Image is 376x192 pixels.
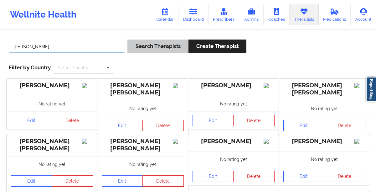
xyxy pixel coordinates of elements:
button: Delete [52,115,93,126]
div: [PERSON_NAME] [PERSON_NAME] [102,138,184,152]
a: Calendar [152,4,178,25]
div: [PERSON_NAME] [PERSON_NAME] [283,82,365,96]
a: Prescribers [209,4,240,25]
a: Dashboard [178,4,209,25]
div: No rating yet [7,157,97,172]
a: Edit [193,171,234,182]
button: Delete [142,175,184,187]
button: Search Therapists [127,40,188,53]
div: No rating yet [97,157,188,172]
img: Image%2Fplaceholer-image.png [173,83,184,88]
button: Delete [233,115,275,126]
img: Image%2Fplaceholer-image.png [264,139,275,144]
button: Delete [52,175,93,187]
div: No rating yet [188,96,279,111]
a: Edit [11,115,52,126]
div: No rating yet [188,152,279,167]
img: Image%2Fplaceholer-image.png [354,139,365,144]
a: Edit [11,175,52,187]
button: Delete [324,171,365,182]
div: No rating yet [97,101,188,116]
div: [PERSON_NAME] [283,138,365,145]
div: No rating yet [7,96,97,111]
a: Coaches [264,4,290,25]
div: No rating yet [279,152,370,167]
img: Image%2Fplaceholer-image.png [354,83,365,88]
a: Edit [102,175,143,187]
a: Edit [283,120,325,131]
div: [PERSON_NAME] [PERSON_NAME] [102,82,184,96]
a: Edit [102,120,143,131]
div: [PERSON_NAME] [193,82,275,89]
button: Create Therapist [188,40,246,53]
a: Report Bug [366,77,376,102]
input: Search Keywords [9,41,125,53]
a: Account [351,4,376,25]
img: Image%2Fplaceholer-image.png [264,83,275,88]
div: No rating yet [279,101,370,116]
a: Medications [319,4,351,25]
a: Therapists [290,4,319,25]
a: Admins [239,4,264,25]
img: Image%2Fplaceholer-image.png [82,83,93,88]
img: Image%2Fplaceholer-image.png [173,139,184,144]
span: Filter by Country [9,64,51,71]
button: Delete [233,171,275,182]
div: Select Country [58,66,89,70]
a: Edit [283,171,325,182]
div: [PERSON_NAME] [PERSON_NAME] [11,138,93,152]
img: Image%2Fplaceholer-image.png [82,139,93,144]
div: [PERSON_NAME] [193,138,275,145]
div: [PERSON_NAME] [11,82,93,89]
a: Edit [193,115,234,126]
button: Delete [324,120,365,131]
button: Delete [142,120,184,131]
